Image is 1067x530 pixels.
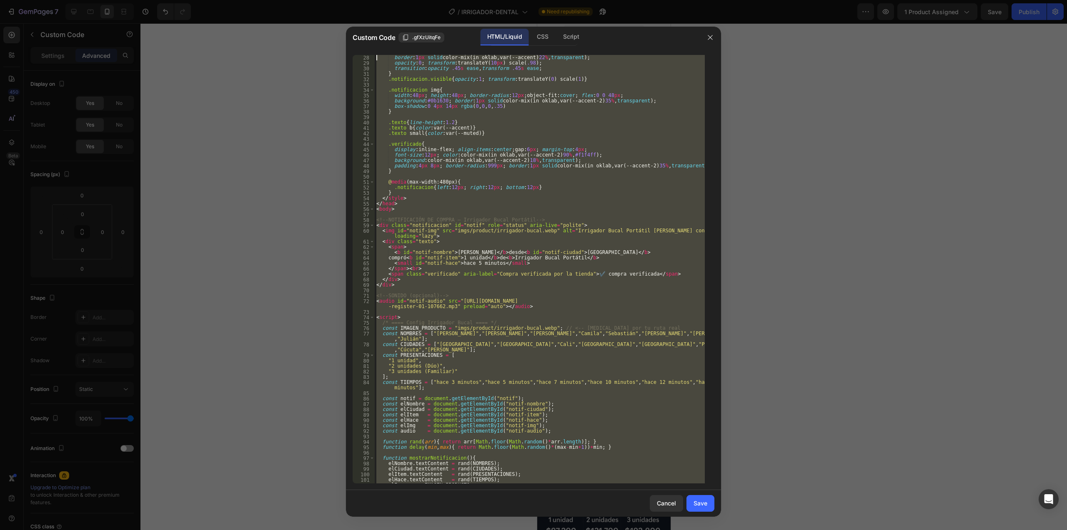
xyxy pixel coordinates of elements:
[2,239,8,245] img: Logo SIC
[353,239,375,244] div: 61
[650,495,683,512] button: Cancel
[353,109,375,114] div: 38
[353,217,375,223] div: 58
[24,318,77,323] small: +850 rese￱as verificadas
[353,179,375,185] div: 51
[24,336,73,343] strong: +2.000 personas
[353,342,375,353] div: 78
[353,207,375,212] div: 56
[353,472,375,477] div: 100
[353,104,375,109] div: 37
[353,152,375,158] div: 46
[10,351,68,358] div: ALERTA DE COMPRAS
[694,499,707,508] div: Save
[353,266,375,271] div: 66
[353,261,375,266] div: 65
[353,326,375,331] div: 76
[2,171,8,237] span: Vigilado por la Industria y Comercio
[353,66,375,71] div: 30
[353,131,375,136] div: 42
[556,29,586,45] div: Script
[353,466,375,472] div: 99
[353,158,375,163] div: 47
[353,223,375,228] div: 59
[353,407,375,412] div: 88
[353,147,375,152] div: 45
[353,174,375,179] div: 50
[353,169,375,174] div: 49
[686,495,714,512] button: Save
[353,77,375,82] div: 32
[24,306,69,314] strong: 4.9 / 5 estrellas
[398,32,444,42] button: .gfXzUitqFe
[412,34,441,41] span: .gfXzUitqFe
[353,423,375,428] div: 91
[353,434,375,439] div: 93
[353,282,375,288] div: 69
[353,212,375,217] div: 57
[353,320,375,326] div: 75
[353,309,375,315] div: 73
[353,353,375,358] div: 79
[353,380,375,391] div: 84
[353,142,375,147] div: 44
[353,455,375,461] div: 97
[353,190,375,196] div: 53
[353,60,375,66] div: 29
[24,348,58,353] small: lo usan a diario
[353,93,375,98] div: 35
[353,396,375,401] div: 86
[353,445,375,450] div: 95
[530,29,555,45] div: CSS
[353,428,375,434] div: 92
[353,331,375,342] div: 77
[30,4,66,12] span: Mobile ( 320 px)
[353,255,375,261] div: 64
[353,477,375,483] div: 101
[353,461,375,466] div: 98
[353,201,375,207] div: 55
[353,250,375,255] div: 63
[353,439,375,445] div: 94
[353,391,375,396] div: 85
[10,337,20,347] img: Usuarios
[353,315,375,320] div: 74
[353,358,375,363] div: 80
[353,228,375,239] div: 60
[353,277,375,282] div: 68
[353,55,375,60] div: 28
[353,98,375,104] div: 36
[353,369,375,374] div: 82
[353,196,375,201] div: 54
[353,401,375,407] div: 87
[353,71,375,77] div: 31
[353,374,375,380] div: 83
[353,244,375,250] div: 62
[353,32,395,42] span: Custom Code
[353,120,375,125] div: 40
[353,450,375,455] div: 96
[481,29,528,45] div: HTML/Liquid
[353,114,375,120] div: 39
[657,499,676,508] div: Cancel
[353,412,375,418] div: 89
[353,185,375,190] div: 52
[353,483,375,488] div: 102
[353,163,375,169] div: 48
[353,363,375,369] div: 81
[10,307,20,317] img: Estrella
[353,271,375,277] div: 67
[353,418,375,423] div: 90
[353,125,375,131] div: 41
[353,87,375,93] div: 34
[353,288,375,293] div: 70
[353,293,375,299] div: 71
[353,299,375,309] div: 72
[1039,489,1059,509] div: Open Intercom Messenger
[353,136,375,142] div: 43
[353,82,375,87] div: 33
